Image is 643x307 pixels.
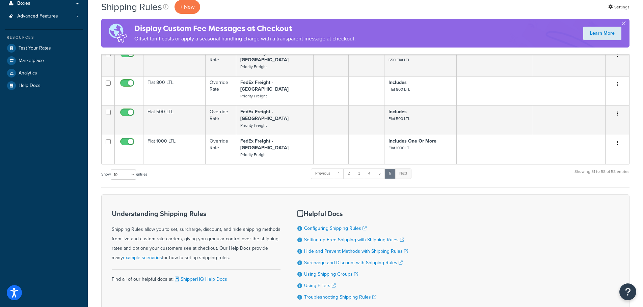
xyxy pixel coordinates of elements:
small: Priority Freight [240,93,267,99]
small: Priority Freight [240,64,267,70]
strong: FedEx Freight - [GEOGRAPHIC_DATA] [240,137,289,151]
a: Using Shipping Groups [304,271,358,278]
td: Override Rate [206,105,236,135]
td: Override Rate [206,135,236,164]
button: Open Resource Center [619,283,636,300]
h3: Understanding Shipping Rules [112,210,280,217]
strong: FedEx Freight - [GEOGRAPHIC_DATA] [240,50,289,63]
small: Flat 800 LTL [389,86,410,92]
a: Hide and Prevent Methods with Shipping Rules [304,248,408,255]
span: Test Your Rates [19,45,51,51]
strong: Includes One Or More [389,137,436,145]
a: Help Docs [5,80,83,92]
a: Setting up Free Shipping with Shipping Rules [304,236,404,243]
small: Priority Freight [240,152,267,158]
a: ShipperHQ Help Docs [173,276,227,283]
img: duties-banner-06bc72dcb5fe05cb3f9472aba00be2ae8eb53ab6f0d8bb03d382ba314ac3c341.png [101,19,134,48]
label: Show entries [101,170,147,180]
span: Analytics [19,70,37,76]
a: 3 [354,168,365,179]
td: Flat 1000 LTL [143,135,206,164]
h4: Display Custom Fee Messages at Checkout [134,23,356,34]
a: Configuring Shipping Rules [304,225,367,232]
div: Resources [5,35,83,40]
small: Flat 1000 LTL [389,145,411,151]
a: Learn More [583,27,621,40]
strong: Includes [389,79,407,86]
span: Help Docs [19,83,41,89]
a: Surcharge and Discount with Shipping Rules [304,259,403,266]
a: Previous [311,168,334,179]
a: Next [395,168,411,179]
small: Priority Freight [240,122,267,128]
a: Marketplace [5,55,83,67]
a: Using Filters [304,282,336,289]
td: Flat 800 LTL [143,76,206,105]
a: Settings [608,2,629,12]
span: 7 [76,13,78,19]
a: 4 [364,168,375,179]
td: Override Rate [206,76,236,105]
div: Shipping Rules allow you to set, surcharge, discount, and hide shipping methods from live and cus... [112,210,280,263]
div: Find all of our helpful docs at: [112,269,280,284]
td: Flat 650 LTL [143,47,206,76]
select: Showentries [111,170,136,180]
a: Troubleshooting Shipping Rules [304,294,376,301]
a: 2 [343,168,354,179]
small: 650 Flat LTL [389,57,410,63]
span: Marketplace [19,58,44,64]
a: Advanced Features 7 [5,10,83,23]
small: Flat 500 LTL [389,116,410,122]
span: Boxes [17,1,30,6]
h3: Helpful Docs [297,210,408,217]
a: 1 [334,168,344,179]
div: Showing 51 to 58 of 58 entries [574,168,629,182]
a: 5 [374,168,385,179]
strong: FedEx Freight - [GEOGRAPHIC_DATA] [240,108,289,122]
h1: Shipping Rules [101,0,162,13]
a: 6 [384,168,396,179]
a: example scenarios [123,254,162,261]
td: Override Rate [206,47,236,76]
a: Test Your Rates [5,42,83,54]
strong: FedEx Freight - [GEOGRAPHIC_DATA] [240,79,289,93]
a: Analytics [5,67,83,79]
span: Advanced Features [17,13,58,19]
li: Advanced Features [5,10,83,23]
td: Flat 500 LTL [143,105,206,135]
p: Offset tariff costs or apply a seasonal handling charge with a transparent message at checkout. [134,34,356,43]
strong: Includes [389,108,407,115]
